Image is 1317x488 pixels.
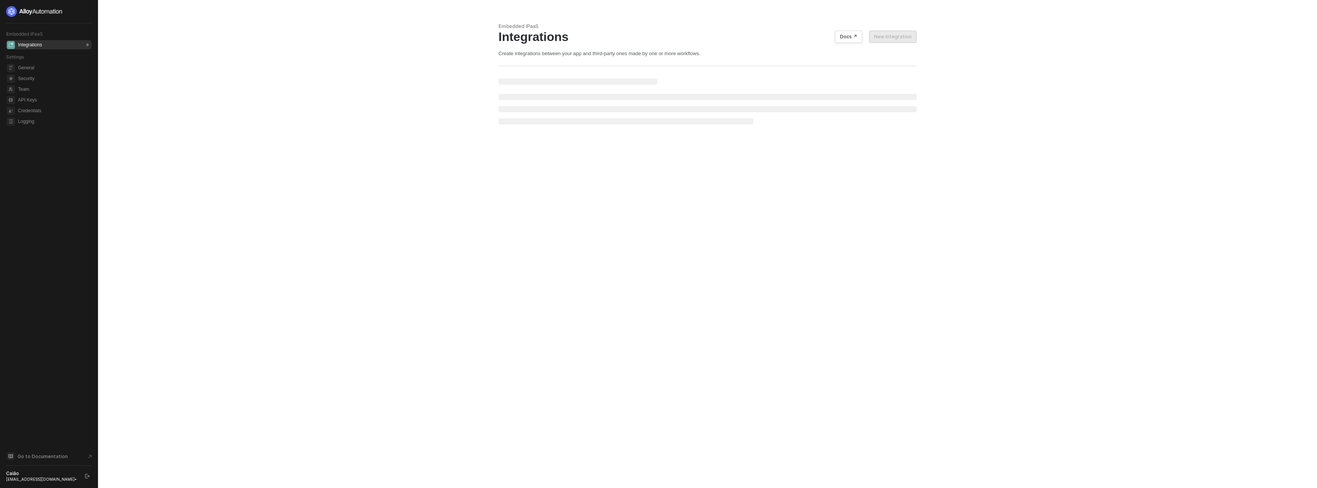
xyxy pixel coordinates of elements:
a: logo [6,6,92,17]
span: Logging [18,117,90,126]
div: Integrations [18,42,42,48]
button: Docs ↗ [835,31,862,43]
span: Team [18,85,90,94]
div: 0 [85,42,90,48]
span: logout [85,474,90,478]
span: document-arrow [86,453,94,460]
span: Security [18,74,90,83]
span: credentials [7,107,15,115]
span: Credentials [18,106,90,115]
img: logo [6,6,63,17]
span: api-key [7,96,15,104]
span: general [7,64,15,72]
span: security [7,75,15,83]
div: [EMAIL_ADDRESS][DOMAIN_NAME] • [6,477,78,482]
span: API Keys [18,95,90,105]
span: General [18,63,90,72]
button: New Integration [869,31,917,43]
div: Embedded iPaaS [498,23,917,29]
span: team [7,85,15,93]
div: Create integrations between your app and third-party ones made by one or more workflows. [498,50,917,57]
span: Embedded iPaaS [6,31,43,37]
div: Caião [6,470,78,477]
span: documentation [7,452,15,460]
div: Docs ↗ [840,34,857,40]
span: Go to Documentation [18,453,68,460]
span: Settings [6,54,24,60]
div: Integrations [498,29,917,44]
a: Knowledge Base [6,452,92,461]
span: logging [7,118,15,126]
span: integrations [7,41,15,49]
